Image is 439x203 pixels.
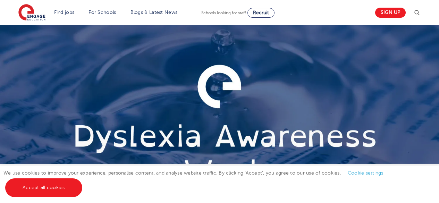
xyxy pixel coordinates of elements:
[247,8,275,18] a: Recruit
[54,10,75,15] a: Find jobs
[375,8,406,18] a: Sign up
[88,10,116,15] a: For Schools
[201,10,246,15] span: Schools looking for staff
[348,170,383,176] a: Cookie settings
[18,4,45,22] img: Engage Education
[130,10,178,15] a: Blogs & Latest News
[5,178,82,197] a: Accept all cookies
[253,10,269,15] span: Recruit
[3,170,390,190] span: We use cookies to improve your experience, personalise content, and analyse website traffic. By c...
